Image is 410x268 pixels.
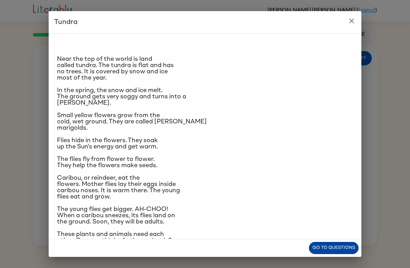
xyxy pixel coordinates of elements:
span: Near the top of the world is land called tundra. The tundra is flat and has no trees. It is cover... [57,56,174,81]
span: In the spring, the snow and ice melt. The ground gets very soggy and turns into a [PERSON_NAME]. [57,87,186,106]
span: Caribou, or reindeer, eat the flowers. Mother flies lay their eggs inside caribou noses. It is wa... [57,175,180,200]
span: Flies hide in the flowers. They soak up the Sun’s energy and get warm. [57,137,158,150]
button: close [345,14,359,28]
span: Small yellow flowers grow from the cold, wet ground. They are called [PERSON_NAME] marigolds. [57,112,207,131]
h2: Tundra [49,11,361,33]
span: The young flies get bigger. AH-CHOO! When a caribou sneezes, its flies land on the ground. Soon, ... [57,206,175,225]
span: The flies fly from flower to flower. They help the flowers make seeds. [57,156,157,169]
button: Go to questions [309,242,359,254]
span: These plants and animals need each other. Can you think of others who do? [57,231,172,244]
